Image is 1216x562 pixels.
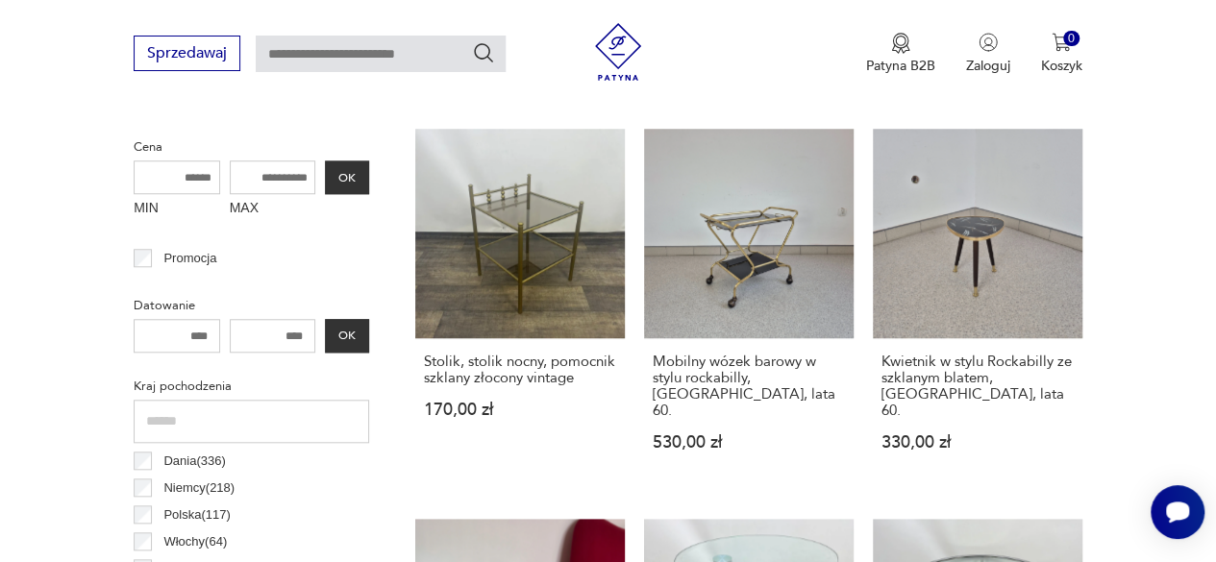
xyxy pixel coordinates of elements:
[1041,33,1082,75] button: 0Koszyk
[589,23,647,81] img: Patyna - sklep z meblami i dekoracjami vintage
[873,129,1082,488] a: Kwietnik w stylu Rockabilly ze szklanym blatem, Niemcy, lata 60.Kwietnik w stylu Rockabilly ze sz...
[134,136,369,158] p: Cena
[424,402,616,418] p: 170,00 zł
[134,376,369,397] p: Kraj pochodzenia
[1052,33,1071,52] img: Ikona koszyka
[325,319,369,353] button: OK
[1063,31,1080,47] div: 0
[891,33,910,54] img: Ikona medalu
[415,129,625,488] a: Stolik, stolik nocny, pomocnik szklany złocony vintageStolik, stolik nocny, pomocnik szklany złoc...
[163,531,227,552] p: Włochy ( 64 )
[866,57,935,75] p: Patyna B2B
[653,354,845,419] h3: Mobilny wózek barowy w stylu rockabilly, [GEOGRAPHIC_DATA], lata 60.
[979,33,998,52] img: Ikonka użytkownika
[966,57,1010,75] p: Zaloguj
[163,248,216,269] p: Promocja
[866,33,935,75] button: Patyna B2B
[163,451,225,472] p: Dania ( 336 )
[325,160,369,194] button: OK
[881,354,1074,419] h3: Kwietnik w stylu Rockabilly ze szklanym blatem, [GEOGRAPHIC_DATA], lata 60.
[881,434,1074,451] p: 330,00 zł
[134,48,240,61] a: Sprzedawaj
[644,129,854,488] a: Mobilny wózek barowy w stylu rockabilly, Niemcy, lata 60.Mobilny wózek barowy w stylu rockabilly,...
[163,477,235,499] p: Niemcy ( 218 )
[966,33,1010,75] button: Zaloguj
[866,33,935,75] a: Ikona medaluPatyna B2B
[134,295,369,316] p: Datowanie
[424,354,616,386] h3: Stolik, stolik nocny, pomocnik szklany złocony vintage
[230,194,316,225] label: MAX
[472,41,495,64] button: Szukaj
[1041,57,1082,75] p: Koszyk
[653,434,845,451] p: 530,00 zł
[163,504,230,525] p: Polska ( 117 )
[134,194,220,225] label: MIN
[1151,485,1204,539] iframe: Smartsupp widget button
[134,36,240,71] button: Sprzedawaj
